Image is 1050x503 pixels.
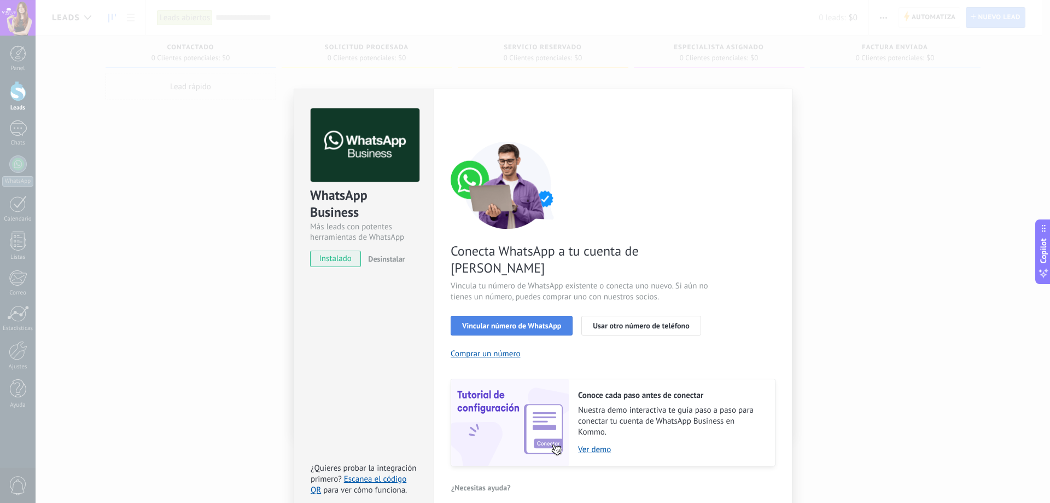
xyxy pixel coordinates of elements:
span: instalado [311,251,360,267]
button: Vincular número de WhatsApp [451,316,573,336]
span: Usar otro número de teléfono [593,322,689,329]
span: ¿Necesitas ayuda? [451,484,511,492]
div: Más leads con potentes herramientas de WhatsApp [310,222,418,242]
span: Vincula tu número de WhatsApp existente o conecta uno nuevo. Si aún no tienes un número, puedes c... [451,281,711,303]
span: Nuestra demo interactiva te guía paso a paso para conectar tu cuenta de WhatsApp Business en Kommo. [578,405,764,438]
span: Conecta WhatsApp a tu cuenta de [PERSON_NAME] [451,242,711,276]
span: para ver cómo funciona. [323,485,407,495]
span: Copilot [1038,238,1049,263]
button: Desinstalar [364,251,405,267]
a: Escanea el código QR [311,474,406,495]
button: ¿Necesitas ayuda? [451,479,511,496]
div: WhatsApp Business [310,187,418,222]
button: Comprar un número [451,349,521,359]
img: connect number [451,141,565,229]
span: Desinstalar [368,254,405,264]
a: Ver demo [578,444,764,455]
img: logo_main.png [311,108,419,182]
span: Vincular número de WhatsApp [462,322,561,329]
button: Usar otro número de teléfono [581,316,701,336]
h2: Conoce cada paso antes de conectar [578,390,764,401]
span: ¿Quieres probar la integración primero? [311,463,417,484]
